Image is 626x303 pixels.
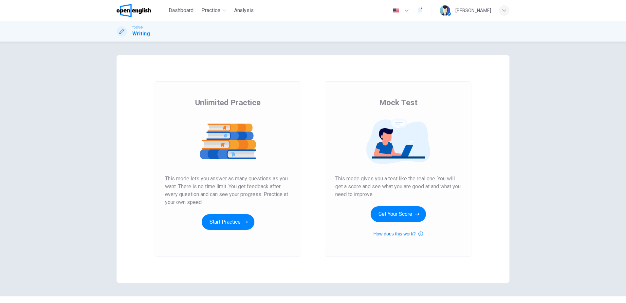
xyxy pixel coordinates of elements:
[132,30,150,38] h1: Writing
[169,7,193,14] span: Dashboard
[373,230,423,238] button: How does this work?
[440,5,450,16] img: Profile picture
[117,4,151,17] img: OpenEnglish logo
[202,214,254,230] button: Start Practice
[195,97,261,108] span: Unlimited Practice
[234,7,254,14] span: Analysis
[455,7,491,14] div: [PERSON_NAME]
[231,5,256,16] button: Analysis
[335,175,461,198] span: This mode gives you a test like the real one. You will get a score and see what you are good at a...
[392,8,400,13] img: en
[371,206,426,222] button: Get Your Score
[199,5,229,16] button: Practice
[165,175,291,206] span: This mode lets you answer as many questions as you want. There is no time limit. You get feedback...
[379,97,417,108] span: Mock Test
[117,4,166,17] a: OpenEnglish logo
[166,5,196,16] button: Dashboard
[132,25,143,30] span: TOEFL®
[201,7,220,14] span: Practice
